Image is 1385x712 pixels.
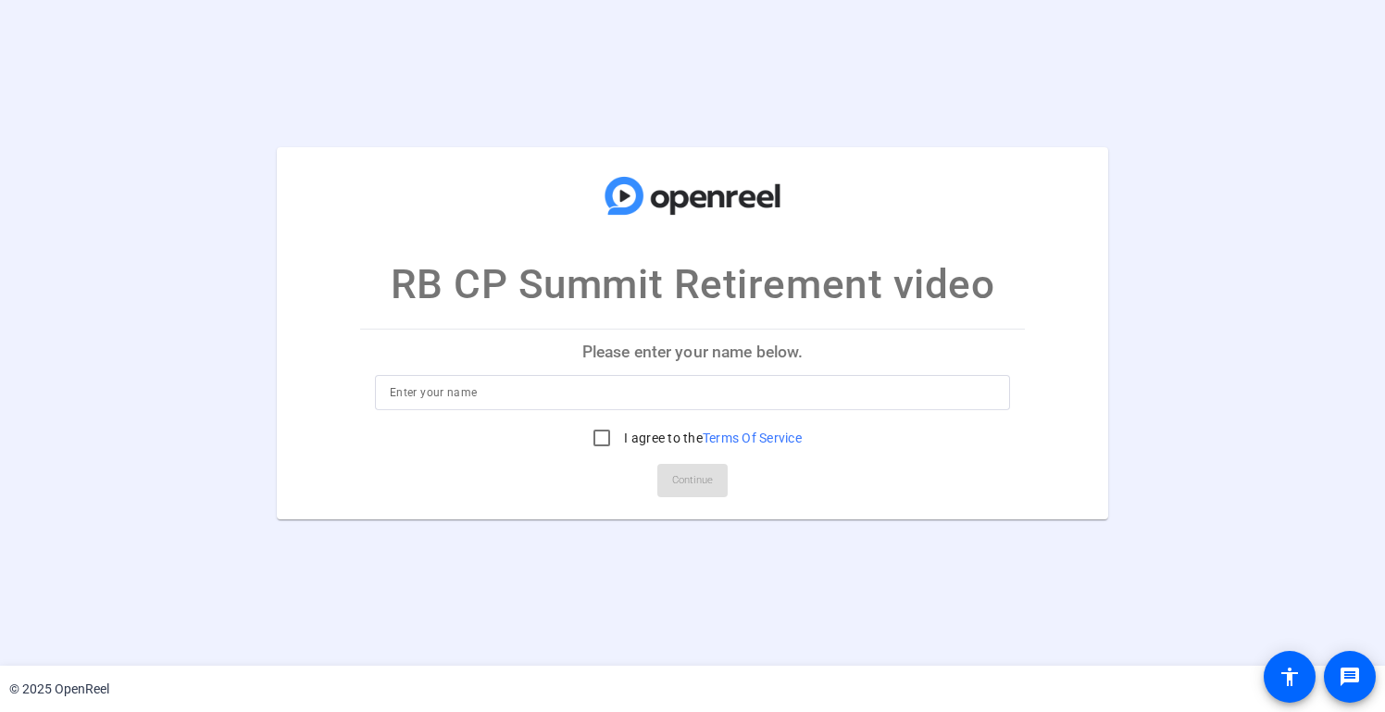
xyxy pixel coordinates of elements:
a: Terms Of Service [703,431,802,445]
img: company-logo [600,165,785,226]
label: I agree to the [620,429,802,447]
div: © 2025 OpenReel [9,680,109,699]
p: Please enter your name below. [360,330,1025,374]
input: Enter your name [390,381,995,404]
mat-icon: accessibility [1279,666,1301,688]
mat-icon: message [1339,666,1361,688]
p: RB CP Summit Retirement video [391,254,995,315]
